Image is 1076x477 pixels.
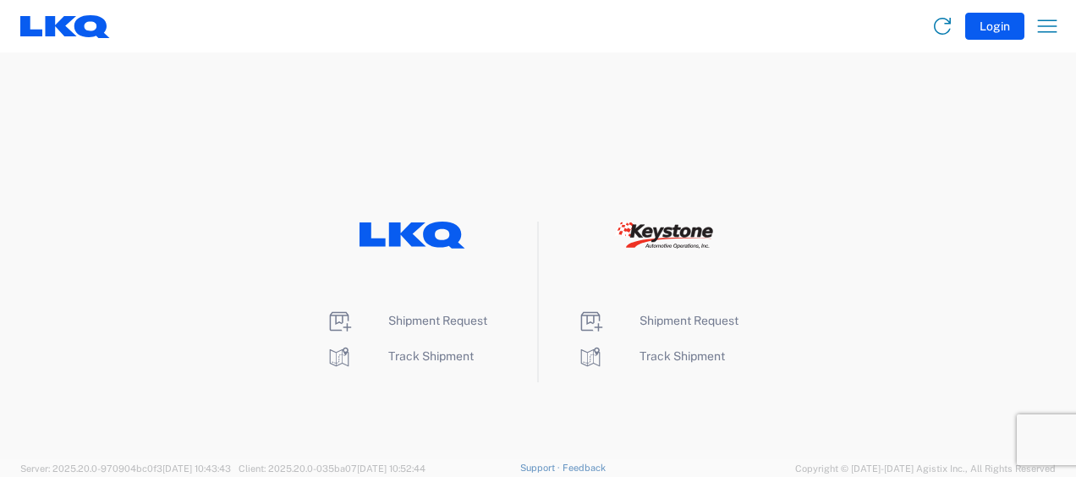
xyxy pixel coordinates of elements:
span: Track Shipment [388,349,474,363]
span: Server: 2025.20.0-970904bc0f3 [20,463,231,474]
a: Feedback [563,463,606,473]
span: Shipment Request [640,314,738,327]
a: Support [520,463,563,473]
span: Track Shipment [640,349,725,363]
a: Shipment Request [326,314,487,327]
span: Client: 2025.20.0-035ba07 [239,463,425,474]
span: [DATE] 10:43:43 [162,463,231,474]
button: Login [965,13,1024,40]
a: Track Shipment [577,349,725,363]
a: Track Shipment [326,349,474,363]
span: Copyright © [DATE]-[DATE] Agistix Inc., All Rights Reserved [795,461,1056,476]
span: Shipment Request [388,314,487,327]
span: [DATE] 10:52:44 [357,463,425,474]
a: Shipment Request [577,314,738,327]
